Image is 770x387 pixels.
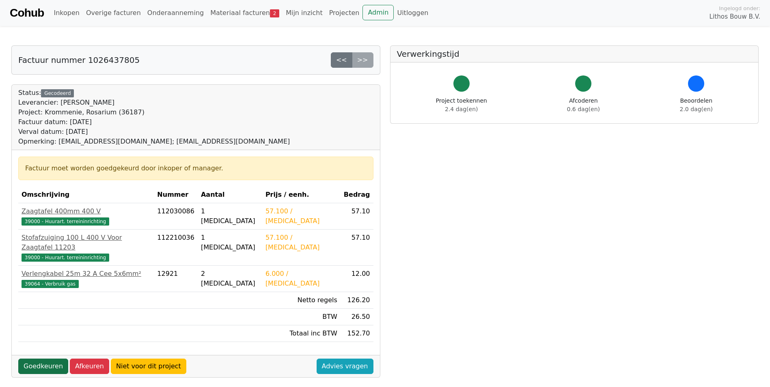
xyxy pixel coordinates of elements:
[22,233,151,252] div: Stofafzuiging 100 L 400 V Voor Zaagtafel 11203
[719,4,760,12] span: Ingelogd onder:
[445,106,478,112] span: 2.4 dag(en)
[22,269,151,288] a: Verlengkabel 25m 32 A Cee 5x6mm²39064 - Verbruik gas
[326,5,363,21] a: Projecten
[22,254,109,262] span: 39000 - Huurart. terreininrichting
[25,163,367,173] div: Factuur moet worden goedgekeurd door inkoper of manager.
[10,3,44,23] a: Cohub
[265,269,337,288] div: 6.000 / [MEDICAL_DATA]
[22,217,109,226] span: 39000 - Huurart. terreininrichting
[680,97,713,114] div: Beoordelen
[265,233,337,252] div: 57.100 / [MEDICAL_DATA]
[111,359,186,374] a: Niet voor dit project
[270,9,279,17] span: 2
[18,359,68,374] a: Goedkeuren
[436,97,487,114] div: Project toekennen
[397,49,752,59] h5: Verwerkingstijd
[262,187,341,203] th: Prijs / eenh.
[201,233,259,252] div: 1 [MEDICAL_DATA]
[394,5,431,21] a: Uitloggen
[22,280,79,288] span: 39064 - Verbruik gas
[207,5,283,21] a: Materiaal facturen2
[70,359,109,374] a: Afkeuren
[50,5,82,21] a: Inkopen
[567,97,600,114] div: Afcoderen
[680,106,713,112] span: 2.0 dag(en)
[144,5,207,21] a: Onderaanneming
[201,206,259,226] div: 1 [MEDICAL_DATA]
[18,88,290,146] div: Status:
[341,203,373,230] td: 57.10
[341,230,373,266] td: 57.10
[154,266,198,292] td: 12921
[265,206,337,226] div: 57.100 / [MEDICAL_DATA]
[341,292,373,309] td: 126.20
[262,325,341,342] td: Totaal inc BTW
[83,5,144,21] a: Overige facturen
[18,117,290,127] div: Factuur datum: [DATE]
[18,127,290,137] div: Verval datum: [DATE]
[341,309,373,325] td: 26.50
[201,269,259,288] div: 2 [MEDICAL_DATA]
[22,206,151,216] div: Zaagtafel 400mm 400 V
[710,12,760,21] span: Lithos Bouw B.V.
[317,359,373,374] a: Advies vragen
[198,187,262,203] th: Aantal
[262,292,341,309] td: Netto regels
[154,187,198,203] th: Nummer
[18,107,290,117] div: Project: Krommenie, Rosarium (36187)
[22,269,151,279] div: Verlengkabel 25m 32 A Cee 5x6mm²
[18,137,290,146] div: Opmerking: [EMAIL_ADDRESS][DOMAIN_NAME]; [EMAIL_ADDRESS][DOMAIN_NAME]
[283,5,326,21] a: Mijn inzicht
[567,106,600,112] span: 0.6 dag(en)
[41,89,74,97] div: Gecodeerd
[341,325,373,342] td: 152.70
[331,52,352,68] a: <<
[362,5,394,20] a: Admin
[154,203,198,230] td: 112030086
[18,55,140,65] h5: Factuur nummer 1026437805
[262,309,341,325] td: BTW
[22,233,151,262] a: Stofafzuiging 100 L 400 V Voor Zaagtafel 1120339000 - Huurart. terreininrichting
[341,266,373,292] td: 12.00
[154,230,198,266] td: 112210036
[18,187,154,203] th: Omschrijving
[18,98,290,107] div: Leverancier: [PERSON_NAME]
[22,206,151,226] a: Zaagtafel 400mm 400 V39000 - Huurart. terreininrichting
[341,187,373,203] th: Bedrag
